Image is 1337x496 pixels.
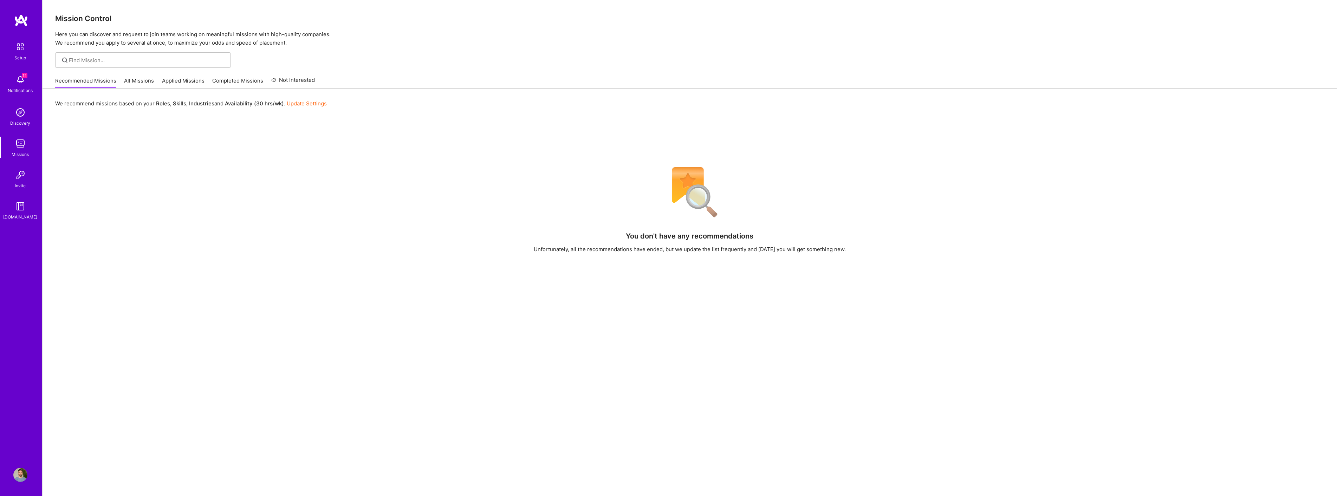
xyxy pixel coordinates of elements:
[22,73,27,78] span: 11
[55,30,1324,47] p: Here you can discover and request to join teams working on meaningful missions with high-quality ...
[13,137,27,151] img: teamwork
[13,105,27,119] img: discovery
[4,213,38,221] div: [DOMAIN_NAME]
[156,100,170,107] b: Roles
[12,468,29,482] a: User Avatar
[660,163,720,222] img: No Results
[189,100,214,107] b: Industries
[55,100,327,107] p: We recommend missions based on your , , and .
[534,246,846,253] div: Unfortunately, all the recommendations have ended, but we update the list frequently and [DATE] y...
[173,100,186,107] b: Skills
[225,100,284,107] b: Availability (30 hrs/wk)
[14,14,28,27] img: logo
[61,56,69,64] i: icon SearchGrey
[15,54,26,61] div: Setup
[13,73,27,87] img: bell
[13,199,27,213] img: guide book
[55,77,116,89] a: Recommended Missions
[8,87,33,94] div: Notifications
[11,119,31,127] div: Discovery
[15,182,26,189] div: Invite
[12,151,29,158] div: Missions
[124,77,154,89] a: All Missions
[13,39,28,54] img: setup
[271,76,315,89] a: Not Interested
[626,232,754,240] h4: You don't have any recommendations
[287,100,327,107] a: Update Settings
[69,57,226,64] input: Find Mission...
[213,77,264,89] a: Completed Missions
[13,168,27,182] img: Invite
[13,468,27,482] img: User Avatar
[55,14,1324,23] h3: Mission Control
[162,77,205,89] a: Applied Missions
